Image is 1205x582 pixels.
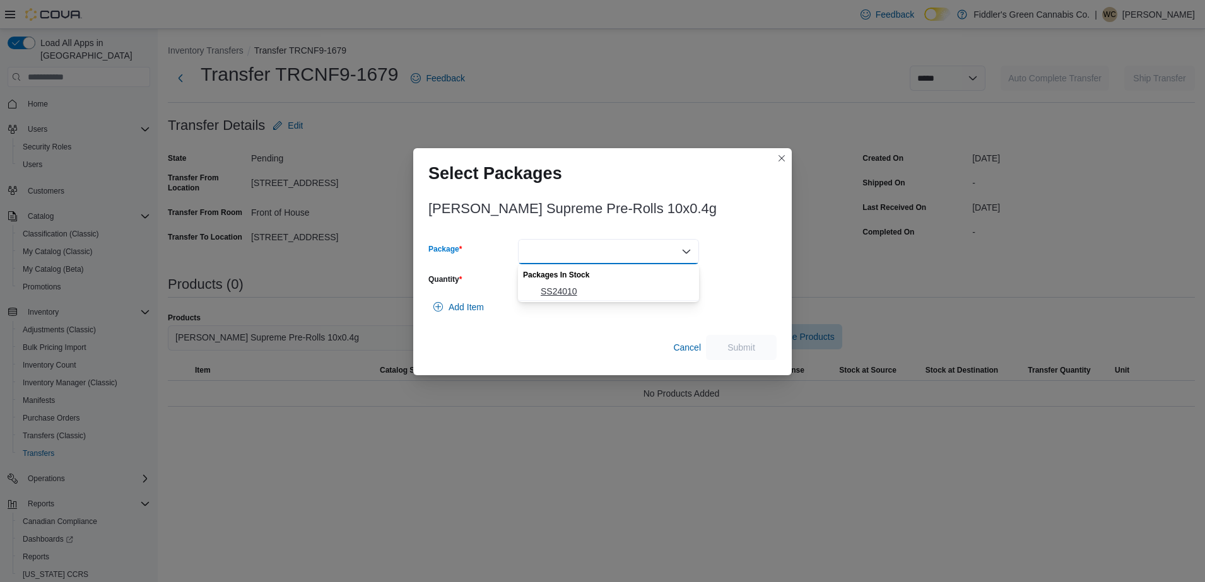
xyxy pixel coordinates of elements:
[774,151,789,166] button: Closes this modal window
[541,285,691,298] span: SS24010
[673,341,701,354] span: Cancel
[428,244,462,254] label: Package
[449,301,484,313] span: Add Item
[518,264,699,282] div: Packages In Stock
[428,163,562,183] h1: Select Packages
[428,201,717,216] h3: [PERSON_NAME] Supreme Pre-Rolls 10x0.4g
[706,335,777,360] button: Submit
[668,335,706,360] button: Cancel
[518,264,699,301] div: Choose from the following options
[428,294,489,320] button: Add Item
[428,274,462,284] label: Quantity
[518,282,699,301] button: SS24010
[681,247,691,257] button: Close list of options
[727,341,755,354] span: Submit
